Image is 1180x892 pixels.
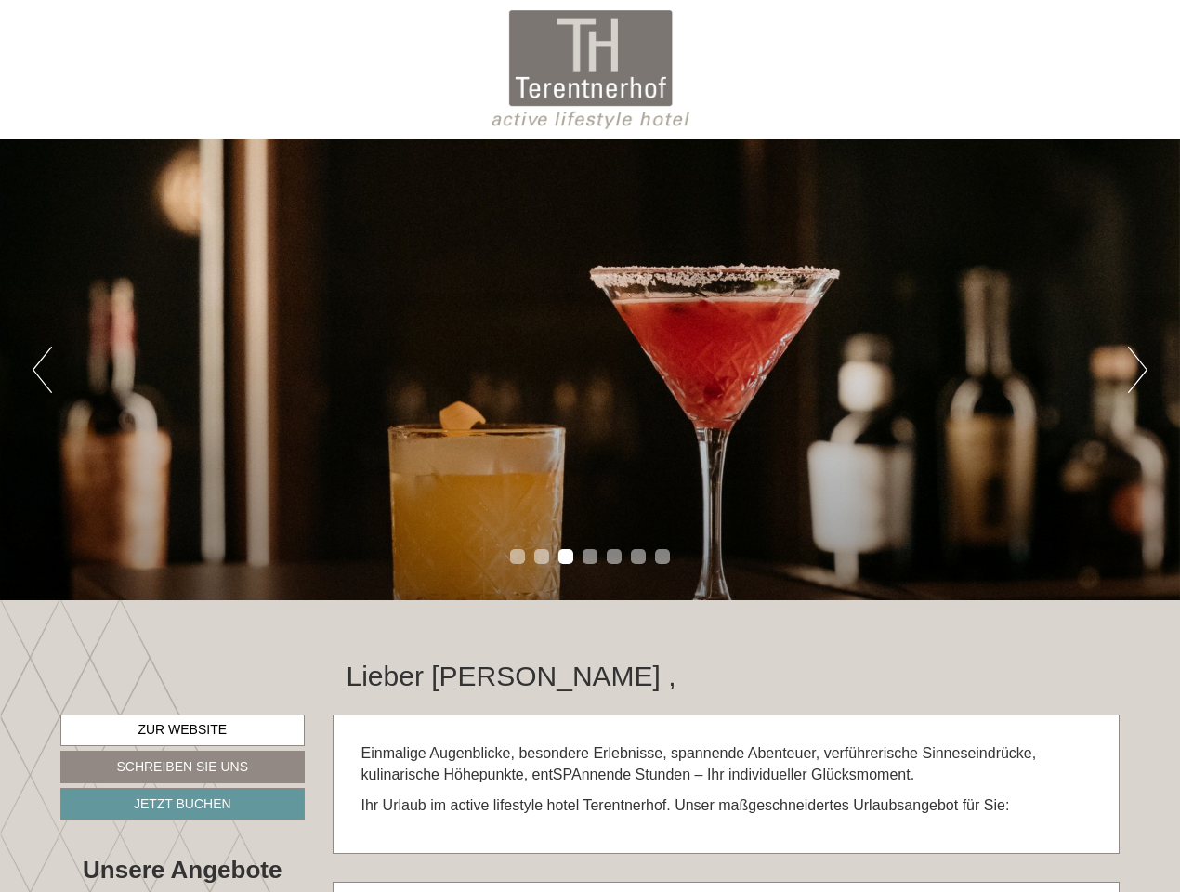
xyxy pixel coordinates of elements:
[60,853,305,887] div: Unsere Angebote
[347,661,676,691] h1: Lieber [PERSON_NAME] ,
[60,715,305,746] a: Zur Website
[60,788,305,820] a: Jetzt buchen
[1128,347,1147,393] button: Next
[60,751,305,783] a: Schreiben Sie uns
[33,347,52,393] button: Previous
[361,743,1092,786] p: Einmalige Augenblicke, besondere Erlebnisse, spannende Abenteuer, verführerische Sinneseindrücke,...
[361,795,1092,817] p: Ihr Urlaub im active lifestyle hotel Terentnerhof. Unser maßgeschneidertes Urlaubsangebot für Sie:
